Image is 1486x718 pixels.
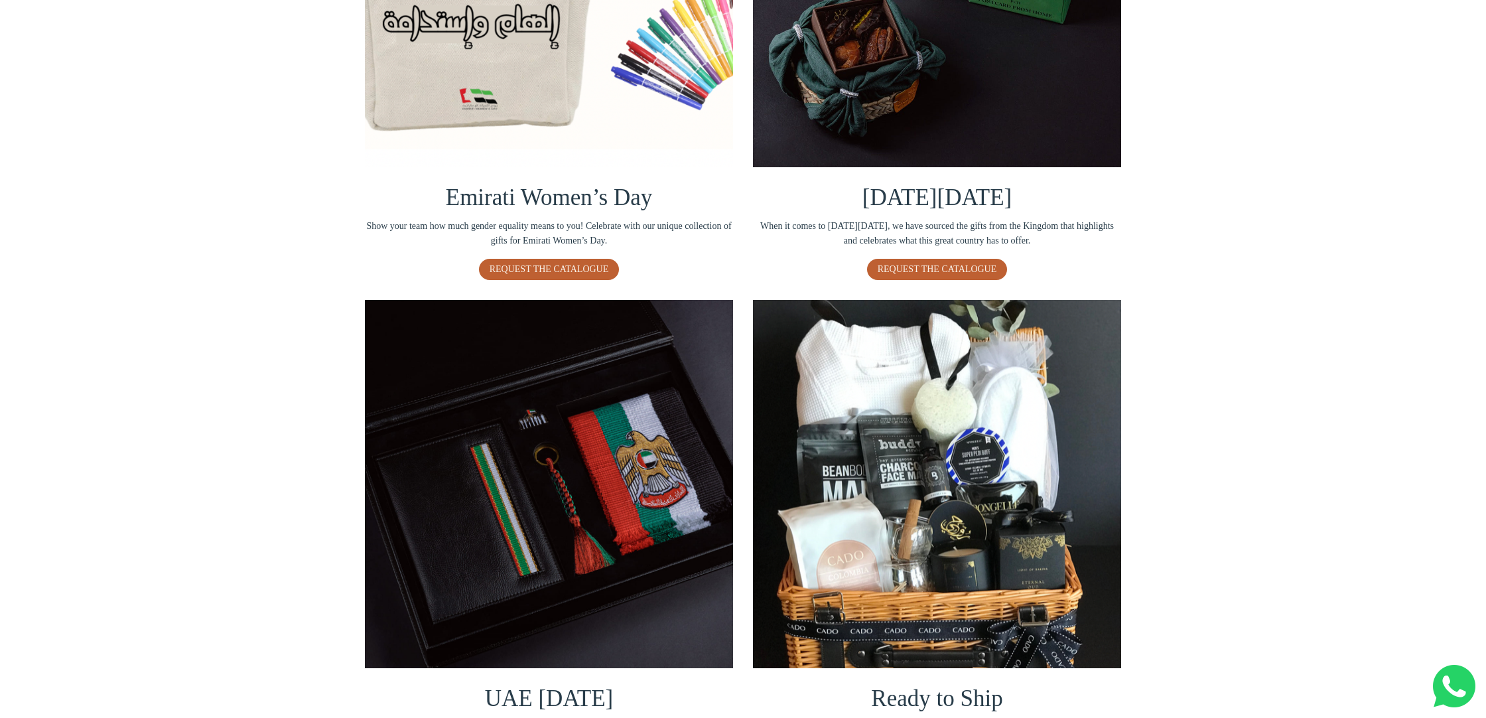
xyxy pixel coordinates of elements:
img: screenshot-20220711-at-064423-1657775578987.png [753,300,1121,668]
span: REQUEST THE CATALOGUE [878,264,997,274]
img: cado_gifting--_fja6571-1-1-1657775713621.jpg [365,300,733,668]
span: Last name [378,1,421,12]
span: When it comes to [DATE][DATE], we have sourced the gifts from the Kingdom that highlights and cel... [753,219,1121,249]
a: REQUEST THE CATALOGUE [867,259,1008,280]
span: [DATE][DATE] [862,184,1012,210]
span: Ready to Ship [871,685,1002,711]
span: Show your team how much gender equality means to you! Celebrate with our unique collection of gif... [365,219,733,249]
img: Whatsapp [1433,665,1475,707]
span: Number of gifts [378,110,441,121]
span: Emirati Women’s Day [446,184,652,210]
a: REQUEST THE CATALOGUE [479,259,620,280]
span: Company name [378,56,444,66]
span: UAE [DATE] [485,685,613,711]
span: REQUEST THE CATALOGUE [490,264,609,274]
